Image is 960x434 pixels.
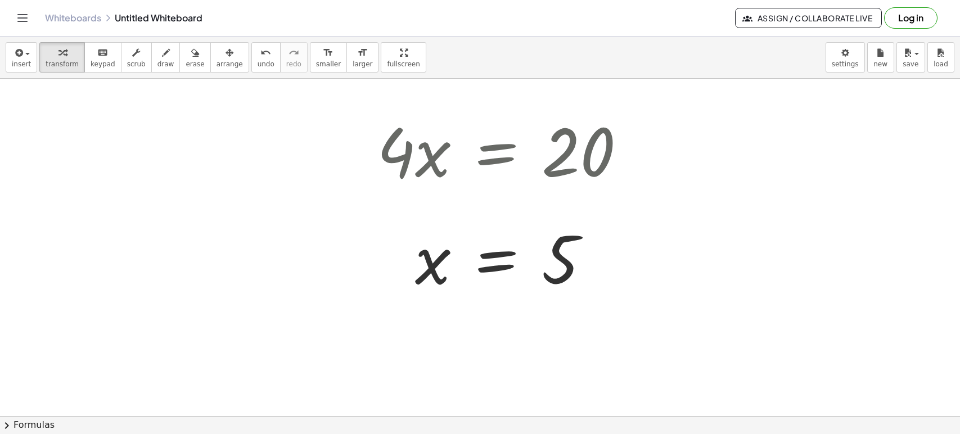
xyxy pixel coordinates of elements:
[357,46,368,60] i: format_size
[346,42,378,73] button: format_sizelarger
[867,42,894,73] button: new
[186,60,204,68] span: erase
[934,60,948,68] span: load
[286,60,301,68] span: redo
[387,60,420,68] span: fullscreen
[927,42,954,73] button: load
[289,46,299,60] i: redo
[896,42,925,73] button: save
[260,46,271,60] i: undo
[210,42,249,73] button: arrange
[97,46,108,60] i: keyboard
[735,8,882,28] button: Assign / Collaborate Live
[280,42,308,73] button: redoredo
[179,42,210,73] button: erase
[84,42,121,73] button: keyboardkeypad
[310,42,347,73] button: format_sizesmaller
[316,60,341,68] span: smaller
[903,60,918,68] span: save
[39,42,85,73] button: transform
[13,9,31,27] button: Toggle navigation
[217,60,243,68] span: arrange
[91,60,115,68] span: keypad
[45,12,101,24] a: Whiteboards
[873,60,887,68] span: new
[151,42,181,73] button: draw
[121,42,152,73] button: scrub
[12,60,31,68] span: insert
[157,60,174,68] span: draw
[353,60,372,68] span: larger
[127,60,146,68] span: scrub
[46,60,79,68] span: transform
[826,42,865,73] button: settings
[884,7,938,29] button: Log in
[258,60,274,68] span: undo
[745,13,872,23] span: Assign / Collaborate Live
[6,42,37,73] button: insert
[381,42,426,73] button: fullscreen
[251,42,281,73] button: undoundo
[832,60,859,68] span: settings
[323,46,333,60] i: format_size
